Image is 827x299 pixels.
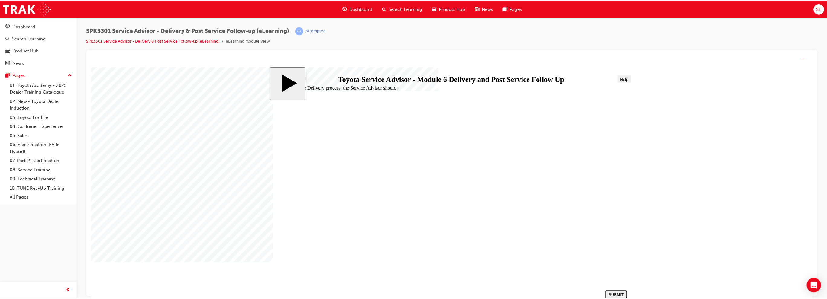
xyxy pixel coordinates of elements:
[7,184,75,193] a: 10. TUNE Rev-Up Training
[2,69,75,81] button: Pages
[227,37,271,44] li: eLearning Module View
[429,2,473,15] a: car-iconProduct Hub
[293,27,294,34] span: |
[340,2,379,15] a: guage-iconDashboard
[5,36,10,41] span: search-icon
[2,19,75,69] button: DashboardSearch LearningProduct HubNews
[7,81,75,97] a: 01. Toyota Academy - 2025 Dealer Training Catalogue
[87,27,291,34] span: SPK3301 Service Advisor - Delivery & Post Service Follow-up (eLearning)
[307,28,328,33] div: Attempted
[434,5,439,12] span: car-icon
[7,193,75,202] a: All Pages
[512,5,525,12] span: Pages
[5,72,10,78] span: pages-icon
[7,131,75,140] a: 05. Sales
[12,47,39,54] div: Product Hub
[68,71,72,79] span: up-icon
[506,5,510,12] span: pages-icon
[441,5,468,12] span: Product Hub
[3,2,51,15] img: Trak
[477,5,482,12] span: news-icon
[384,5,388,12] span: search-icon
[7,122,75,131] a: 04. Customer Experience
[344,5,349,12] span: guage-icon
[5,48,10,53] span: car-icon
[811,278,825,293] div: Open Intercom Messenger
[12,35,46,42] div: Search Learning
[2,33,75,44] a: Search Learning
[379,2,429,15] a: search-iconSearch Learning
[66,287,71,294] span: prev-icon
[7,156,75,165] a: 07. Parts21 Certification
[7,174,75,184] a: 09. Technical Training
[297,27,305,35] span: learningRecordVerb_ATTEMPT-icon
[391,5,425,12] span: Search Learning
[2,45,75,56] a: Product Hub
[351,5,374,12] span: Dashboard
[5,60,10,66] span: news-icon
[7,140,75,156] a: 06. Electrification (EV & Hybrid)
[2,21,75,32] a: Dashboard
[7,113,75,122] a: 03. Toyota For Life
[484,5,496,12] span: News
[5,24,10,29] span: guage-icon
[7,165,75,175] a: 08. Service Training
[7,97,75,113] a: 02. New - Toyota Dealer Induction
[2,57,75,68] a: News
[473,2,501,15] a: news-iconNews
[12,72,25,78] div: Pages
[87,38,221,43] a: SPK3301 Service Advisor - Delivery & Post Service Follow-up (eLearning)
[12,59,24,66] div: News
[821,5,826,12] span: ST
[501,2,530,15] a: pages-iconPages
[12,23,35,30] div: Dashboard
